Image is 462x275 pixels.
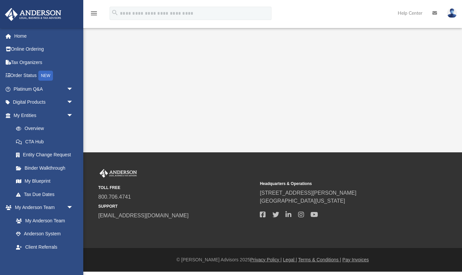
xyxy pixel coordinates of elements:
img: Anderson Advisors Platinum Portal [98,169,138,178]
a: Client Referrals [9,240,80,254]
a: My Anderson Team [9,214,77,227]
div: NEW [38,71,53,81]
i: menu [90,9,98,17]
span: arrow_drop_down [67,82,80,96]
span: arrow_drop_down [67,109,80,122]
a: Entity Change Request [9,148,83,162]
div: © [PERSON_NAME] Advisors 2025 [83,256,462,263]
a: My Entitiesarrow_drop_down [5,109,83,122]
a: Tax Organizers [5,56,83,69]
a: Terms & Conditions | [298,257,341,262]
small: TOLL FREE [98,185,255,191]
a: Tax Due Dates [9,188,83,201]
small: Headquarters & Operations [260,181,417,187]
a: Legal | [283,257,297,262]
a: Privacy Policy | [250,257,282,262]
small: SUPPORT [98,203,255,209]
img: Anderson Advisors Platinum Portal [3,8,63,21]
a: [GEOGRAPHIC_DATA][US_STATE] [260,198,345,204]
i: search [111,9,119,16]
a: CTA Hub [9,135,83,148]
a: Pay Invoices [342,257,369,262]
a: [STREET_ADDRESS][PERSON_NAME] [260,190,356,196]
a: My Anderson Teamarrow_drop_down [5,201,80,214]
a: Digital Productsarrow_drop_down [5,96,83,109]
span: arrow_drop_down [67,96,80,109]
a: Overview [9,122,83,135]
a: Platinum Q&Aarrow_drop_down [5,82,83,96]
a: Anderson System [9,227,80,241]
a: [EMAIL_ADDRESS][DOMAIN_NAME] [98,213,189,218]
a: Home [5,29,83,43]
a: Order StatusNEW [5,69,83,83]
span: arrow_drop_down [67,201,80,215]
a: 800.706.4741 [98,194,131,200]
a: Binder Walkthrough [9,161,83,175]
a: menu [90,13,98,17]
img: User Pic [447,8,457,18]
a: My Blueprint [9,175,80,188]
a: Online Ordering [5,43,83,56]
